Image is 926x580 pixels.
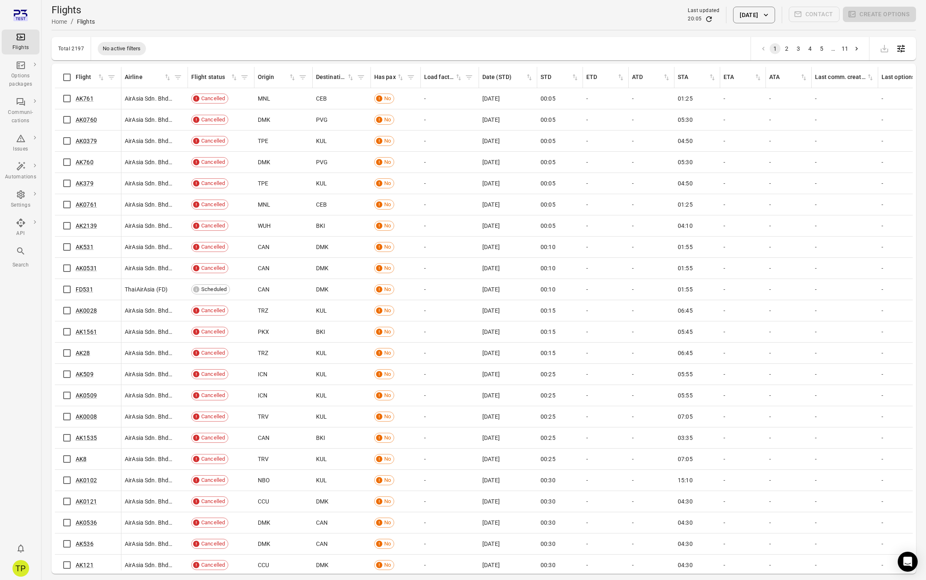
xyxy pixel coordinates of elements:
div: Sort by STA in ascending order [678,73,716,82]
div: - [424,285,476,294]
button: Search [2,244,40,271]
a: AK0509 [76,392,97,399]
span: [DATE] [482,137,500,145]
span: 05:30 [678,158,693,166]
div: - [586,200,625,209]
span: [DATE] [482,222,500,230]
span: DMK [258,158,270,166]
div: - [815,285,875,294]
span: Cancelled [198,116,228,124]
div: API [5,230,36,238]
span: ETD [586,73,625,82]
div: - [724,285,763,294]
span: 00:10 [541,243,556,251]
span: ThaiAirAsia (FD) [125,285,168,294]
div: - [586,137,625,145]
span: Cancelled [198,158,228,166]
div: - [815,243,875,251]
span: 00:05 [541,200,556,209]
span: [DATE] [482,179,500,188]
span: [DATE] [482,264,500,272]
span: CEB [316,94,327,103]
div: … [828,44,839,53]
div: - [424,306,476,315]
span: KUL [316,137,327,145]
span: Cancelled [198,243,228,251]
span: Filter by destination [355,71,367,84]
span: Cancelled [198,179,228,188]
span: CAN [258,264,269,272]
div: - [586,94,625,103]
span: 00:15 [541,306,556,315]
span: AirAsia Sdn. Bhd. (AK) [125,116,173,124]
span: AirAsia Sdn. Bhd. (AK) [125,264,173,272]
a: AK121 [76,562,94,568]
a: Flights [2,30,40,54]
span: 04:50 [678,137,693,145]
a: API [2,215,40,240]
div: Communi-cations [5,109,36,125]
span: AirAsia Sdn. Bhd. (AK) [125,243,173,251]
a: AK28 [76,350,90,356]
div: - [769,264,808,272]
span: DMK [316,243,328,251]
nav: pagination navigation [758,43,862,54]
span: Flight status [191,73,238,82]
a: FD531 [76,286,93,293]
button: Filter by has pax [405,71,417,84]
span: [DATE] [482,285,500,294]
a: Options packages [2,58,40,91]
a: Home [52,18,67,25]
a: AK760 [76,159,94,165]
span: 00:10 [541,285,556,294]
div: - [424,264,476,272]
button: Notifications [12,540,29,557]
div: Sort by STD in ascending order [541,73,579,82]
span: ETA [724,73,762,82]
span: Last comm. created [815,73,874,82]
div: - [815,222,875,230]
span: AirAsia Sdn. Bhd. (AK) [125,328,173,336]
div: - [586,243,625,251]
a: AK0121 [76,498,97,505]
div: - [724,222,763,230]
div: - [724,137,763,145]
div: ATA [769,73,800,82]
div: - [769,179,808,188]
button: Filter by airline [172,71,184,84]
div: Sort by last communication created in ascending order [815,73,874,82]
span: ATD [632,73,671,82]
div: Sort by ETD in ascending order [586,73,625,82]
div: - [586,179,625,188]
div: - [815,94,875,103]
div: - [815,179,875,188]
a: AK8 [76,456,86,462]
div: - [769,222,808,230]
div: - [724,264,763,272]
button: Open table configuration [893,40,909,57]
span: [DATE] [482,200,500,209]
span: Cancelled [198,137,228,145]
button: page 1 [770,43,780,54]
div: - [586,116,625,124]
span: TPE [258,137,268,145]
div: Total 2197 [58,46,84,52]
span: 00:05 [541,94,556,103]
div: - [424,200,476,209]
span: Scheduled [198,285,230,294]
span: Origin [258,73,296,82]
div: Flight [76,73,97,82]
a: Communi-cations [2,94,40,128]
a: AK1535 [76,434,97,441]
span: AirAsia Sdn. Bhd. (AK) [125,158,173,166]
div: - [769,200,808,209]
span: Cancelled [198,94,228,103]
div: - [586,158,625,166]
span: Please make a selection to export [876,44,893,52]
span: CEB [316,200,327,209]
div: - [632,179,671,188]
div: - [424,158,476,166]
span: Has pax [374,73,405,82]
div: - [424,243,476,251]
